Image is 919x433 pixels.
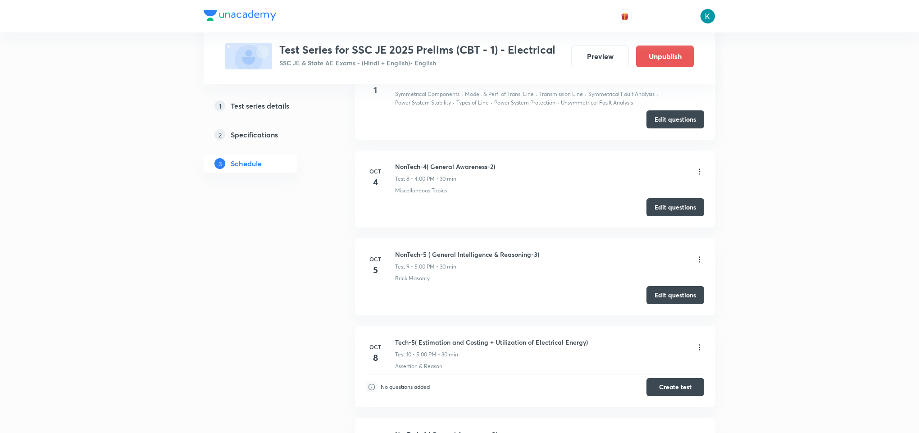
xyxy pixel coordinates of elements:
[231,129,278,140] h5: Specifications
[395,99,451,107] p: Power System Stability
[366,343,384,351] h6: Oct
[646,378,704,396] button: Create test
[453,99,455,107] div: ·
[491,99,492,107] div: ·
[366,175,384,189] h4: 4
[214,100,225,111] p: 1
[561,99,633,107] p: Unsymmetrical Fault Analysis
[461,90,463,98] div: ·
[395,175,456,183] p: Test 8 • 4:00 PM • 30 min
[395,187,447,195] p: Miscellaneous Topics
[585,90,587,98] div: ·
[395,90,459,98] p: Symmetrical Components
[588,90,655,98] p: Symmetrical Fault Analysis
[204,10,276,21] img: Company Logo
[366,255,384,263] h6: Oct
[646,110,704,128] button: Edit questions
[395,263,456,271] p: Test 9 • 5:00 PM • 30 min
[381,383,430,391] p: No questions added
[395,362,442,370] p: Assertion & Reason
[204,126,326,144] a: 2Specifications
[395,274,430,283] p: Brick Masonry
[621,12,629,20] img: avatar
[395,250,539,259] h6: NonTech-5 ( General Intelligence & Reasoning-3)
[646,286,704,304] button: Edit questions
[700,9,715,24] img: Devendra Bhardwaj
[557,99,559,107] div: ·
[231,158,262,169] h5: Schedule
[366,382,377,392] img: infoIcon
[618,9,632,23] button: avatar
[366,167,384,175] h6: Oct
[231,100,289,111] h5: Test series details
[214,158,225,169] p: 3
[646,198,704,216] button: Edit questions
[366,263,384,277] h4: 5
[279,43,555,56] h3: Test Series for SSC JE 2025 Prelims (CBT - 1) - Electrical
[456,99,489,107] p: Types of Line
[536,90,537,98] div: ·
[204,10,276,23] a: Company Logo
[539,90,583,98] p: Transmission Line
[395,337,588,347] h6: Tech-5( Estimation and Costing + Utilization of Electrical Energy)
[214,129,225,140] p: 2
[395,162,495,171] h6: NonTech-4( General Awareness-2)
[571,46,629,67] button: Preview
[204,97,326,115] a: 1Test series details
[366,351,384,365] h4: 8
[395,351,458,359] p: Test 10 • 5:00 PM • 30 min
[366,83,384,97] h4: 1
[636,46,694,67] button: Unpublish
[465,90,534,98] p: Model. & Perf. of Trans. Line
[225,43,272,69] img: fallback-thumbnail.png
[494,99,555,107] p: Power System Protection
[279,58,555,68] p: SSC JE & State AE Exams - (Hindi + English) • English
[656,90,658,98] div: ·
